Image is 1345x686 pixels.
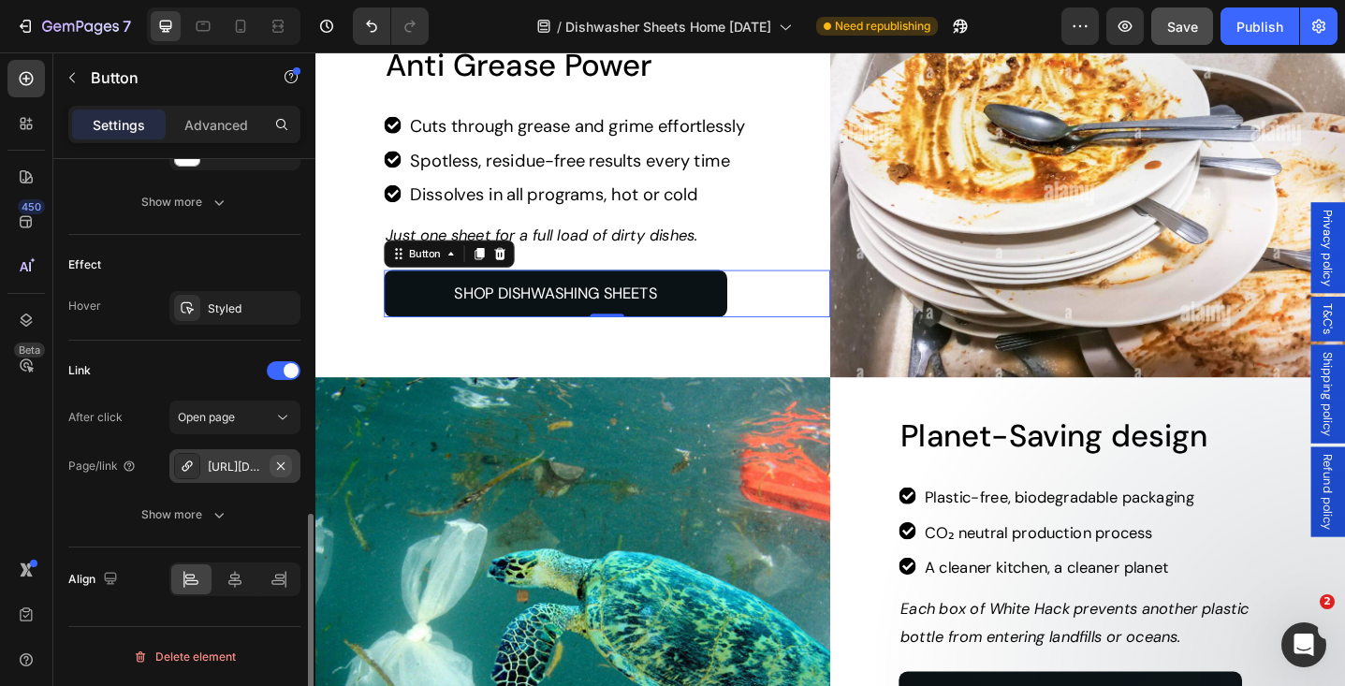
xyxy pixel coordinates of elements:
[18,199,45,214] div: 450
[315,52,1345,686] iframe: Design area
[178,410,235,424] span: Open page
[98,212,140,228] div: Button
[77,189,417,212] i: Just one sheet for a full load of dirty dishes.
[68,409,123,426] div: After click
[123,15,131,37] p: 7
[68,642,300,672] button: Delete element
[68,498,300,532] button: Show more
[91,66,250,89] p: Button
[75,238,449,289] a: SHOP DISHWASHING SHEETS
[14,343,45,358] div: Beta
[1320,594,1335,609] span: 2
[1236,17,1283,36] div: Publish
[68,567,122,592] div: Align
[68,362,91,379] div: Link
[169,401,300,434] button: Open page
[7,7,139,45] button: 7
[133,646,236,668] div: Delete element
[141,193,228,212] div: Show more
[103,143,417,168] span: Dissolves in all programs, hot or cold
[1095,274,1114,308] span: T&C's
[665,551,930,574] span: A cleaner kitchen, a cleaner planet
[93,115,145,135] p: Settings
[141,505,228,524] div: Show more
[68,185,300,219] button: Show more
[1095,327,1114,419] span: Shipping policy
[68,256,101,273] div: Effect
[665,474,958,497] span: Plastic-free, biodegradable packaging
[1151,7,1213,45] button: Save
[1167,19,1198,35] span: Save
[184,115,248,135] p: Advanced
[208,459,262,475] div: [URL][DOMAIN_NAME]
[557,17,562,36] span: /
[103,106,452,130] span: Spotless, residue-free results every time
[638,596,1018,649] i: Each box of White Hack prevents another plastic bottle from entering landfills or oceans.
[835,18,930,35] span: Need republishing
[353,7,429,45] div: Undo/Redo
[1221,7,1299,45] button: Publish
[208,300,296,317] div: Styled
[1095,438,1114,521] span: Refund policy
[565,17,771,36] span: Dishwasher Sheets Home [DATE]
[1095,171,1114,255] span: Privacy policy
[1281,622,1326,667] iframe: Intercom live chat
[638,397,973,441] span: Planet-Saving design
[68,298,101,314] div: Hover
[665,513,914,535] span: CO₂ neutral production process
[68,458,137,474] div: Page/link
[152,248,373,278] p: SHOP DISHWASHING SHEETS
[103,68,469,93] span: Cuts through grease and grime effortlessly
